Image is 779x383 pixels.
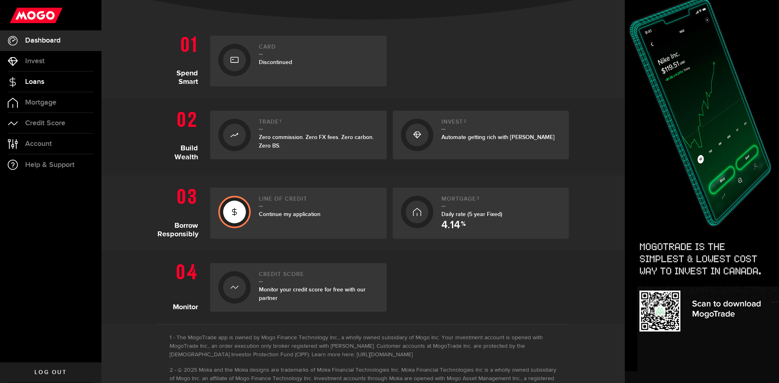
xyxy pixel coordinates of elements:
span: Account [25,140,52,148]
span: Monitor your credit score for free with our partner [259,286,366,302]
span: Help & Support [25,161,75,169]
a: Mortgage3Daily rate (5 year Fixed) 4.14 % [393,188,569,239]
h1: Spend Smart [157,32,204,86]
span: Invest [25,58,45,65]
sup: 2 [464,119,467,124]
span: Daily rate (5 year Fixed) [441,211,502,218]
li: The MogoTrade app is owned by Mogo Finance Technology Inc., a wholly owned subsidiary of Mogo Inc... [170,334,557,359]
h2: Card [259,44,379,55]
span: Dashboard [25,37,60,44]
h2: Trade [259,119,379,130]
span: 4.14 [441,220,460,231]
span: Zero commission. Zero FX fees. Zero carbon. Zero BS. [259,134,374,149]
h1: Build Wealth [157,107,204,163]
a: CardDiscontinued [210,36,387,86]
a: Line of creditContinue my application [210,188,387,239]
h1: Borrow Responsibly [157,184,204,239]
sup: 3 [477,196,480,201]
span: Continue my application [259,211,321,218]
span: Credit Score [25,120,65,127]
span: Log out [34,370,67,375]
h2: Invest [441,119,561,130]
a: Trade1Zero commission. Zero FX fees. Zero carbon. Zero BS. [210,111,387,159]
a: Invest2Automate getting rich with [PERSON_NAME] [393,111,569,159]
h2: Mortgage [441,196,561,207]
h2: Line of credit [259,196,379,207]
span: Mortgage [25,99,56,106]
span: Discontinued [259,59,292,66]
sup: 1 [280,119,282,124]
span: Automate getting rich with [PERSON_NAME] [441,134,555,141]
span: % [461,221,466,231]
a: Credit ScoreMonitor your credit score for free with our partner [210,263,387,312]
h2: Credit Score [259,271,379,282]
h1: Monitor [157,259,204,312]
span: Loans [25,78,44,86]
